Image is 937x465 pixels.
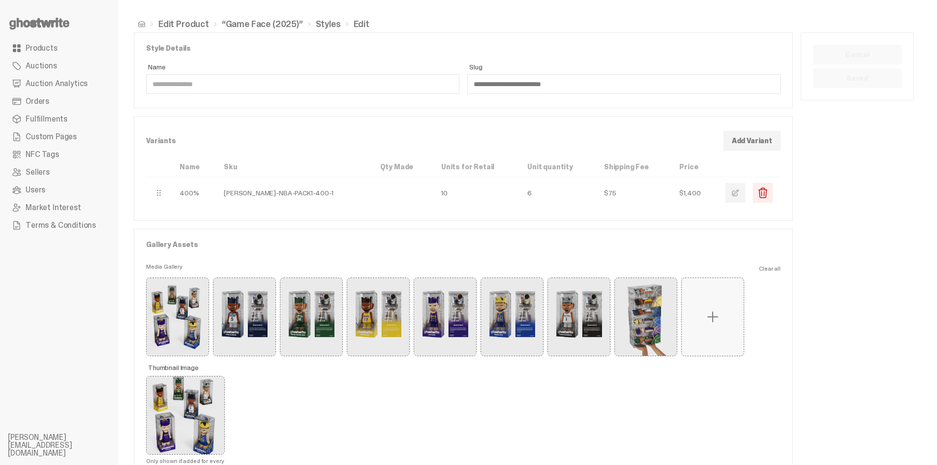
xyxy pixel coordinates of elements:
th: Shipping Fee [596,157,672,177]
th: Unit quantity [519,157,596,177]
td: 400% [172,177,216,209]
span: Media Gallery [146,263,182,271]
span: Sellers [26,168,50,176]
a: Auctions [8,57,110,75]
th: Sku [216,157,372,177]
span: Products [26,44,58,52]
a: Market Interest [8,199,110,217]
span: NFC Tags [26,151,59,158]
th: Price [671,157,718,177]
p: Gallery Assets [146,241,781,254]
p: Style Details [146,45,781,58]
input: Name [146,74,459,94]
span: Name [148,63,459,70]
span: Fulfillments [26,115,67,123]
td: $75 [596,177,672,209]
span: Terms & Conditions [26,221,96,229]
th: Qty Made [372,157,433,177]
li: [PERSON_NAME][EMAIL_ADDRESS][DOMAIN_NAME] [8,434,126,457]
td: 6 [519,177,596,209]
a: Sellers [8,163,110,181]
input: Slug [467,74,781,94]
span: Users [26,186,45,194]
a: Orders [8,93,110,110]
td: 10 [433,177,519,209]
span: Custom Pages [26,133,77,141]
a: Custom Pages [8,128,110,146]
span: Market Interest [26,204,81,212]
p: Variants [146,137,724,144]
span: Orders [26,97,49,105]
span: Thumbnail Image [148,364,225,371]
a: Users [8,181,110,199]
a: “Game Face (2025)” [222,20,303,29]
a: Styles [316,20,341,29]
a: NFC Tags [8,146,110,163]
button: Clear all [759,263,781,275]
a: Fulfillments [8,110,110,128]
span: Auction Analytics [26,80,88,88]
td: [PERSON_NAME]-NBA-PACK1-400-1 [216,177,372,209]
span: Auctions [26,62,57,70]
a: Products [8,39,110,57]
li: Edit [341,20,369,29]
td: $1,400 [671,177,718,209]
a: Auction Analytics [8,75,110,93]
span: Slug [469,63,781,70]
th: Name [172,157,216,177]
button: Add Variant [724,131,781,151]
a: Terms & Conditions [8,217,110,234]
th: Units for Retail [433,157,519,177]
a: Edit Product [158,20,209,29]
